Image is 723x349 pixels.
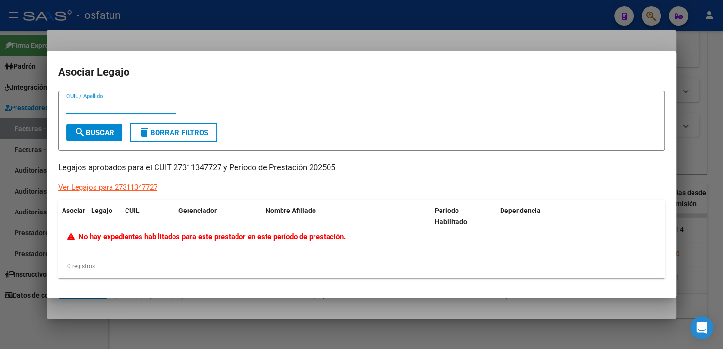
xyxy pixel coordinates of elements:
[500,207,541,214] span: Dependencia
[67,232,346,241] span: No hay expedientes habilitados para este prestador en este período de prestación.
[58,162,665,174] p: Legajos aprobados para el CUIT 27311347727 y Período de Prestación 202505
[174,200,262,232] datatable-header-cell: Gerenciador
[74,128,114,137] span: Buscar
[58,182,157,193] div: Ver Legajos para 27311347727
[496,200,665,232] datatable-header-cell: Dependencia
[66,124,122,141] button: Buscar
[431,200,496,232] datatable-header-cell: Periodo Habilitado
[178,207,217,214] span: Gerenciador
[62,207,85,214] span: Asociar
[130,123,217,142] button: Borrar Filtros
[58,63,665,81] h2: Asociar Legajo
[139,126,150,138] mat-icon: delete
[262,200,431,232] datatable-header-cell: Nombre Afiliado
[266,207,316,214] span: Nombre Afiliado
[435,207,467,226] span: Periodo Habilitado
[87,200,121,232] datatable-header-cell: Legajo
[58,254,665,278] div: 0 registros
[91,207,112,214] span: Legajo
[139,128,208,137] span: Borrar Filtros
[74,126,86,138] mat-icon: search
[121,200,174,232] datatable-header-cell: CUIL
[690,316,713,339] div: Open Intercom Messenger
[125,207,140,214] span: CUIL
[58,200,87,232] datatable-header-cell: Asociar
